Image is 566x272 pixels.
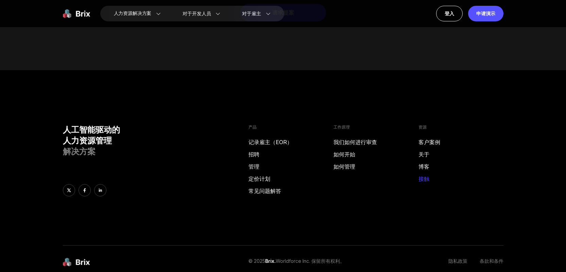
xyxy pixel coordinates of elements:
[333,162,418,171] a: 如何管理
[248,139,292,145] font: 记录雇主（EOR）
[276,258,345,264] font: Worldforce Inc. 保留所有权利。
[418,124,427,130] font: 资源
[63,136,112,145] font: 人力资源管理
[248,175,270,182] font: 定价计划
[333,139,377,145] font: 我们如何进行审查
[436,6,463,21] a: 登入
[63,258,90,267] img: 白利糖度
[418,139,440,145] font: 客户案例
[468,6,503,21] a: 申请演示
[333,138,418,146] a: 我们如何进行审查
[248,258,265,264] font: © 2025
[248,151,259,158] font: 招聘
[476,11,495,16] font: 申请演示
[333,124,350,130] font: 工作原理
[242,10,261,17] font: 对于雇主
[248,138,333,146] a: 记录雇主（EOR）
[248,163,259,170] font: 管理
[448,258,467,267] a: 隐私政策
[448,258,467,264] font: 隐私政策
[418,138,503,146] a: 客户案例
[445,11,454,16] font: 登入
[333,150,418,158] a: 如何开始
[480,258,503,267] a: 条款和条件
[248,188,281,194] font: 常见问题解答
[63,125,120,135] font: 人工智能驱动的
[418,175,429,182] font: 接触
[333,151,355,158] font: 如何开始
[248,150,333,158] a: 招聘
[418,162,503,171] a: 博客
[265,258,276,264] font: Brix.
[248,124,257,130] font: 产品
[333,163,355,170] font: 如何管理
[480,258,503,264] font: 条款和条件
[418,151,429,158] font: 关于
[418,163,429,170] font: 博客
[114,10,152,17] font: 人力资源解决方案
[248,187,333,195] a: 常见问题解答
[418,175,503,183] a: 接触
[183,10,211,17] font: 对于开发人员
[63,147,96,156] font: 解决方案
[248,162,333,171] a: 管理
[248,175,333,183] a: 定价计划
[418,150,503,158] a: 关于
